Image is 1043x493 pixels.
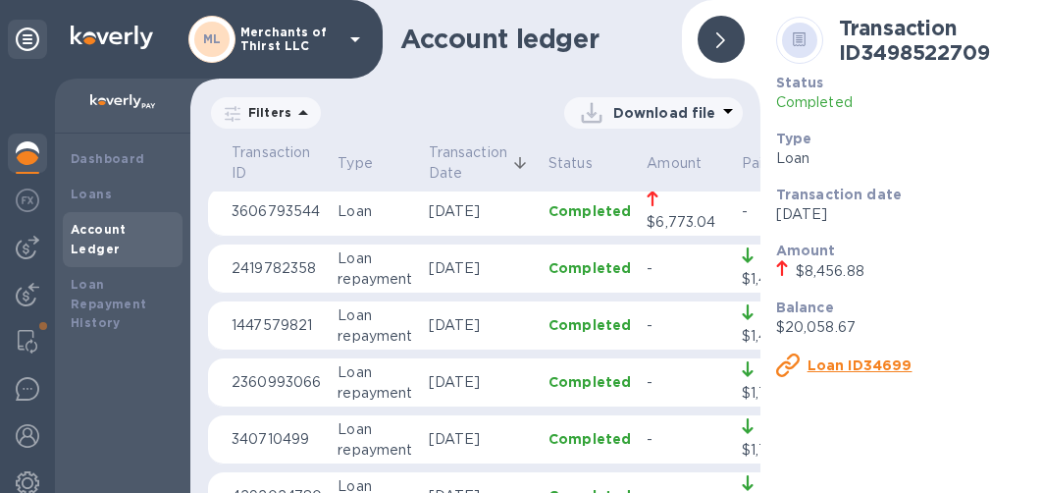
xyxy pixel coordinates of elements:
[338,305,412,347] p: Loan repayment
[429,315,533,336] p: [DATE]
[338,419,412,461] p: Loan repayment
[71,187,112,201] b: Loans
[232,315,322,336] p: 1447579821
[71,151,145,166] b: Dashboard
[839,16,990,65] b: Transaction ID 3498522709
[776,92,1029,113] p: Completed
[429,142,507,184] p: Transaction Date
[808,357,913,373] u: Loan ID34699
[71,222,127,256] b: Account Ledger
[776,204,1029,225] p: [DATE]
[776,131,812,146] b: Type
[776,317,1029,338] p: $20,058.67
[338,248,412,290] p: Loan repayment
[338,362,412,404] p: Loan repayment
[796,261,864,282] div: $8,456.88
[548,201,631,221] p: Completed
[647,153,725,174] p: Amount
[429,258,533,279] p: [DATE]
[429,372,533,393] p: [DATE]
[647,258,725,279] p: -
[338,153,412,174] p: Type
[338,201,412,222] p: Loan
[776,300,834,315] b: Balance
[647,372,725,393] p: -
[203,31,222,46] b: ML
[742,201,812,222] p: -
[429,142,533,184] span: Transaction Date
[232,142,322,184] p: Transaction ID
[400,24,666,55] h1: Account ledger
[16,189,39,212] img: Foreign exchange
[429,429,533,450] p: [DATE]
[647,212,715,233] div: $6,773.04
[232,258,322,279] p: 2419782358
[742,326,803,347] div: $1,449.51
[742,153,812,174] p: Paid
[613,103,716,123] p: Download file
[240,104,291,121] p: Filters
[71,26,153,49] img: Logo
[429,201,533,222] p: [DATE]
[232,201,322,222] p: 3606793544
[776,75,824,90] b: Status
[776,148,1029,169] p: Loan
[232,429,322,450] p: 340710499
[548,258,631,278] p: Completed
[647,429,725,450] p: -
[232,372,322,393] p: 2360993066
[742,383,807,404] div: $1,758.30
[240,26,339,53] p: Merchants of Thirst LLC
[548,372,631,392] p: Completed
[776,187,902,202] b: Transaction date
[548,315,631,335] p: Completed
[71,277,147,331] b: Loan Repayment History
[742,440,807,461] div: $1,758.30
[548,429,631,449] p: Completed
[548,153,631,174] p: Status
[776,243,836,258] b: Amount
[647,315,725,336] p: -
[742,269,803,290] div: $1,449.51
